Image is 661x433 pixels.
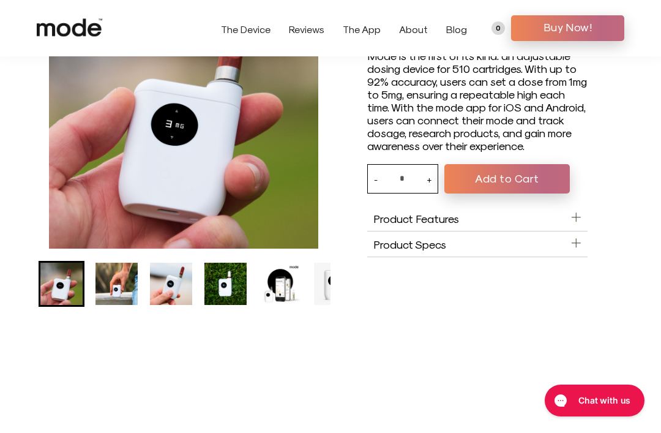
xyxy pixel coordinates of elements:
span: Buy Now! [520,18,615,36]
div: Mode Device product thumbnail [37,261,330,307]
a: Reviews [289,23,324,35]
img: Mode Device [260,263,302,305]
li: Go to slide 4 [203,261,248,307]
button: Add to Cart [444,164,570,194]
a: The Device [221,23,271,35]
li: Go to slide 1 [39,261,84,307]
span: Product Features [373,212,459,225]
a: Buy Now! [511,15,624,41]
button: - [374,165,378,193]
img: Mode Device [40,263,83,305]
iframe: Gorgias live chat messenger [539,380,649,421]
img: Mode Device [150,263,192,305]
a: About [399,23,428,35]
li: Go to slide 6 [312,261,358,307]
a: The App [343,23,381,35]
a: Blog [446,23,467,35]
img: Mode Device [314,263,356,305]
a: 0 [491,21,505,35]
li: Go to slide 3 [148,261,194,307]
span: Product Specs [373,238,446,250]
li: Go to slide 2 [94,261,140,307]
div: Mode is the first of its kind: an adjustable dosing device for 510 cartridges. With up to 92% acc... [367,49,588,152]
button: + [427,165,431,193]
li: Go to slide 5 [258,261,304,307]
img: Mode Device [95,263,138,305]
img: Mode Device [204,263,247,305]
